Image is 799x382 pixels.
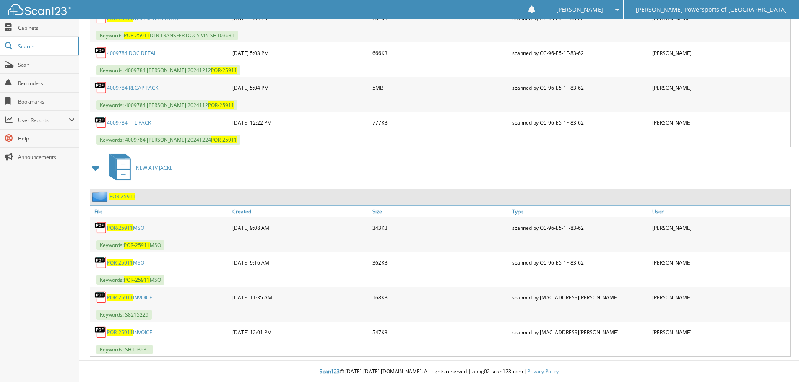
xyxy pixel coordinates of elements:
[370,289,510,306] div: 168KB
[230,254,370,271] div: [DATE] 9:16 AM
[650,114,790,131] div: [PERSON_NAME]
[211,136,237,143] span: POR-25911
[92,191,109,202] img: folder2.png
[124,242,150,249] span: POR-25911
[124,32,150,39] span: POR-25911
[94,291,107,304] img: PDF.png
[510,44,650,61] div: scanned by CC-96-E5-1F-83-62
[230,114,370,131] div: [DATE] 12:22 PM
[8,4,71,15] img: scan123-logo-white.svg
[650,324,790,340] div: [PERSON_NAME]
[527,368,559,375] a: Privacy Policy
[370,254,510,271] div: 362KB
[510,206,650,217] a: Type
[96,240,164,250] span: Keywords: MSO
[107,329,152,336] a: POR-25911INVOICE
[320,368,340,375] span: Scan123
[96,31,238,40] span: Keywords: DLR TRANSFER DOCS VIN SH103631
[18,43,73,50] span: Search
[96,275,164,285] span: Keywords: MSO
[107,259,144,266] a: POR-25911MSO
[18,61,75,68] span: Scan
[650,44,790,61] div: [PERSON_NAME]
[94,256,107,269] img: PDF.png
[510,254,650,271] div: scanned by CC-96-E5-1F-83-62
[96,135,240,145] span: Keywords: 4009784 [PERSON_NAME] 20241224
[230,44,370,61] div: [DATE] 5:03 PM
[107,119,151,126] a: 4009784 TTL PACK
[96,65,240,75] span: Keywords: 4009784 [PERSON_NAME] 20241212
[94,221,107,234] img: PDF.png
[230,79,370,96] div: [DATE] 5:04 PM
[94,81,107,94] img: PDF.png
[90,206,230,217] a: File
[230,219,370,236] div: [DATE] 9:08 AM
[370,114,510,131] div: 777KB
[104,151,176,185] a: NEW ATV JACKET
[107,84,158,91] a: 4009784 RECAP PACK
[650,219,790,236] div: [PERSON_NAME]
[18,24,75,31] span: Cabinets
[136,164,176,172] span: NEW ATV JACKET
[650,254,790,271] div: [PERSON_NAME]
[510,79,650,96] div: scanned by CC-96-E5-1F-83-62
[650,79,790,96] div: [PERSON_NAME]
[107,224,133,231] span: POR-25911
[96,100,237,110] span: Keywords: 4009784 [PERSON_NAME] 2024112
[510,289,650,306] div: scanned by [MAC_ADDRESS][PERSON_NAME]
[510,324,650,340] div: scanned by [MAC_ADDRESS][PERSON_NAME]
[107,259,133,266] span: POR-25911
[94,116,107,129] img: PDF.png
[18,153,75,161] span: Announcements
[370,219,510,236] div: 343KB
[230,324,370,340] div: [DATE] 12:01 PM
[107,329,133,336] span: POR-25911
[556,7,603,12] span: [PERSON_NAME]
[107,224,144,231] a: POR-25911MSO
[124,276,150,283] span: POR-25911
[208,101,234,109] span: POR-25911
[370,206,510,217] a: Size
[96,345,153,354] span: Keywords: SH103631
[96,310,152,320] span: Keywords: S8215229
[94,326,107,338] img: PDF.png
[107,294,133,301] span: POR-25911
[510,114,650,131] div: scanned by CC-96-E5-1F-83-62
[650,289,790,306] div: [PERSON_NAME]
[510,219,650,236] div: scanned by CC-96-E5-1F-83-62
[18,117,69,124] span: User Reports
[18,135,75,142] span: Help
[107,49,158,57] a: 4009784 DOC DETAIL
[18,80,75,87] span: Reminders
[636,7,787,12] span: [PERSON_NAME] Powersports of [GEOGRAPHIC_DATA]
[211,67,237,74] span: POR-25911
[757,342,799,382] iframe: Chat Widget
[370,324,510,340] div: 547KB
[79,361,799,382] div: © [DATE]-[DATE] [DOMAIN_NAME]. All rights reserved | appg02-scan123-com |
[94,47,107,59] img: PDF.png
[370,79,510,96] div: 5MB
[109,193,135,200] a: POR-25911
[650,206,790,217] a: User
[107,294,152,301] a: POR-25911INVOICE
[370,44,510,61] div: 666KB
[18,98,75,105] span: Bookmarks
[230,206,370,217] a: Created
[230,289,370,306] div: [DATE] 11:35 AM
